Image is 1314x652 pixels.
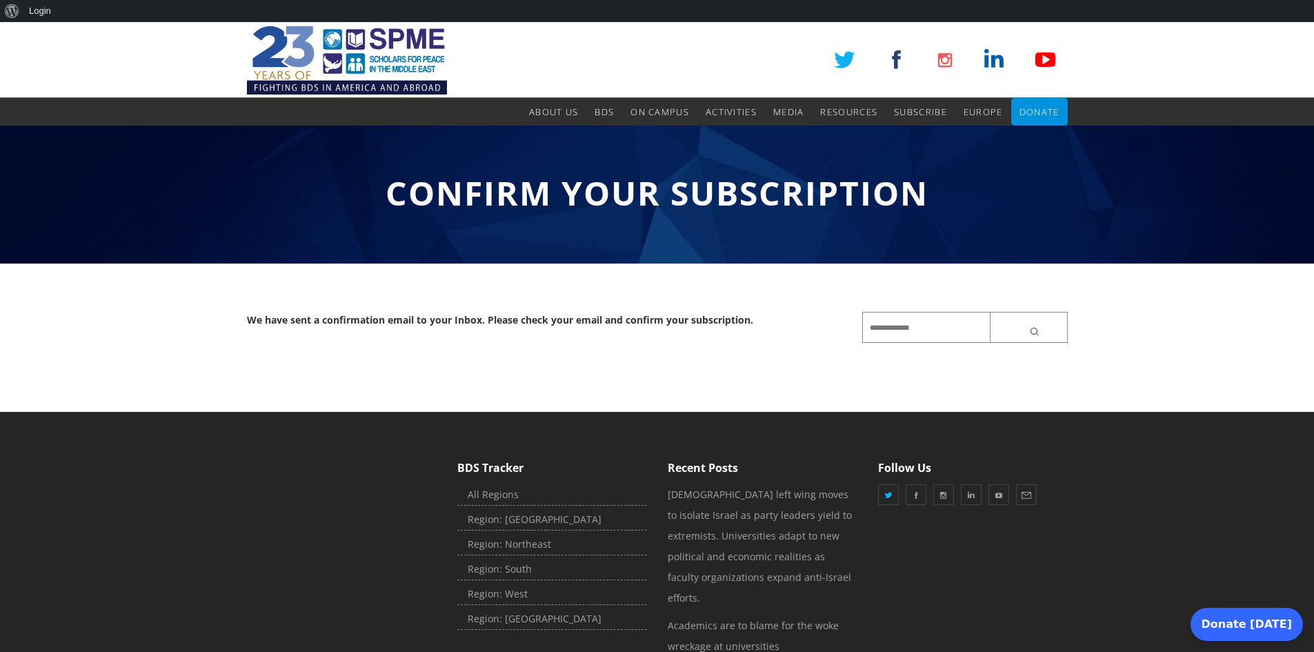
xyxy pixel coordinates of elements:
h5: Recent Posts [668,460,857,475]
a: Region: South [457,559,647,580]
a: About Us [529,98,578,126]
a: Region: [GEOGRAPHIC_DATA] [457,609,647,630]
a: Region: West [457,584,647,605]
h5: BDS Tracker [457,460,647,475]
a: BDS [595,98,614,126]
img: SPME [247,22,447,98]
strong: We have sent a confirmation email to your Inbox. Please check your email and confirm your subscri... [247,313,753,326]
a: Resources [820,98,877,126]
a: Europe [964,98,1003,126]
span: Subscribe [894,106,947,118]
a: Donate [1019,98,1059,126]
span: About Us [529,106,578,118]
a: Region: Northeast [457,534,647,555]
span: Donate [1019,106,1059,118]
h5: Follow Us [878,460,1068,475]
span: On Campus [630,106,689,118]
a: On Campus [630,98,689,126]
span: Activities [706,106,757,118]
span: Europe [964,106,1003,118]
span: Resources [820,106,877,118]
a: Activities [706,98,757,126]
span: Confirm your subscription [386,170,928,215]
a: Region: [GEOGRAPHIC_DATA] [457,509,647,531]
a: Media [773,98,804,126]
a: Subscribe [894,98,947,126]
span: BDS [595,106,614,118]
a: [DEMOGRAPHIC_DATA] left wing moves to isolate Israel as party leaders yield to extremists. Univer... [668,488,852,604]
a: All Regions [457,484,647,506]
span: Media [773,106,804,118]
